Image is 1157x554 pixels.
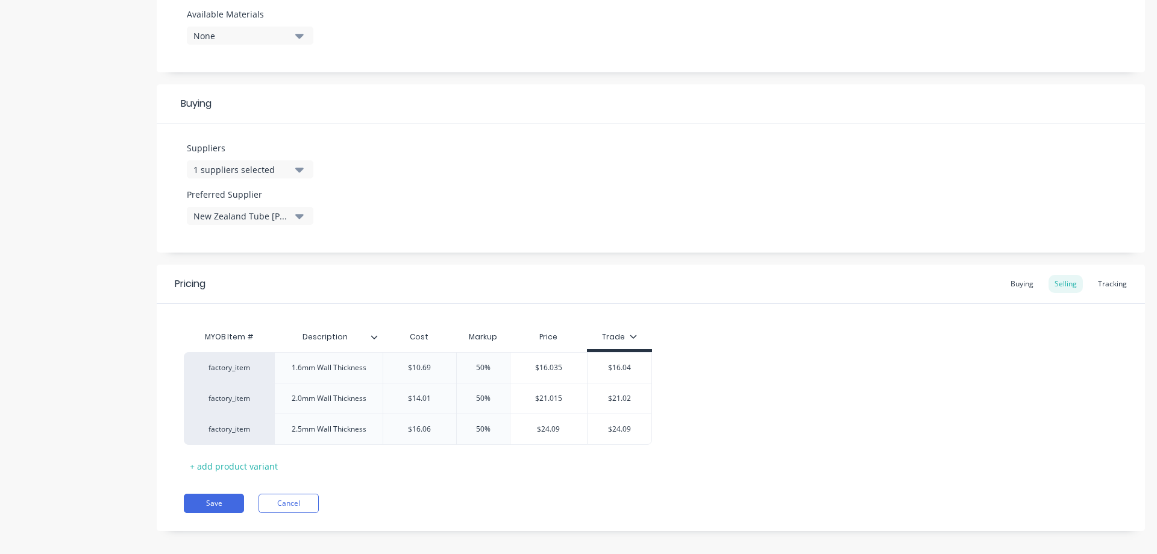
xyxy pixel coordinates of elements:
[259,494,319,513] button: Cancel
[282,421,376,437] div: 2.5mm Wall Thickness
[383,353,456,383] div: $10.69
[196,362,262,373] div: factory_item
[187,142,313,154] label: Suppliers
[187,188,313,201] label: Preferred Supplier
[453,414,513,444] div: 50%
[588,414,652,444] div: $24.09
[510,353,587,383] div: $16.035
[510,414,587,444] div: $24.09
[588,383,652,414] div: $21.02
[588,353,652,383] div: $16.04
[510,325,587,349] div: Price
[1005,275,1039,293] div: Buying
[510,383,587,414] div: $21.015
[193,210,290,222] div: New Zealand Tube [PERSON_NAME]
[453,383,513,414] div: 50%
[196,393,262,404] div: factory_item
[187,207,313,225] button: New Zealand Tube [PERSON_NAME]
[187,27,313,45] button: None
[193,30,290,42] div: None
[184,352,652,383] div: factory_item1.6mm Wall Thickness$10.6950%$16.035$16.04
[187,160,313,178] button: 1 suppliers selected
[196,424,262,435] div: factory_item
[383,325,456,349] div: Cost
[184,457,284,476] div: + add product variant
[274,322,375,352] div: Description
[274,325,383,349] div: Description
[184,383,652,414] div: factory_item2.0mm Wall Thickness$14.0150%$21.015$21.02
[193,163,290,176] div: 1 suppliers selected
[453,353,513,383] div: 50%
[175,277,205,291] div: Pricing
[1049,275,1083,293] div: Selling
[187,8,313,20] label: Available Materials
[157,84,1145,124] div: Buying
[1092,275,1133,293] div: Tracking
[184,325,274,349] div: MYOB Item #
[282,360,376,376] div: 1.6mm Wall Thickness
[184,494,244,513] button: Save
[602,332,637,342] div: Trade
[383,383,456,414] div: $14.01
[184,414,652,445] div: factory_item2.5mm Wall Thickness$16.0650%$24.09$24.09
[383,414,456,444] div: $16.06
[282,391,376,406] div: 2.0mm Wall Thickness
[456,325,510,349] div: Markup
